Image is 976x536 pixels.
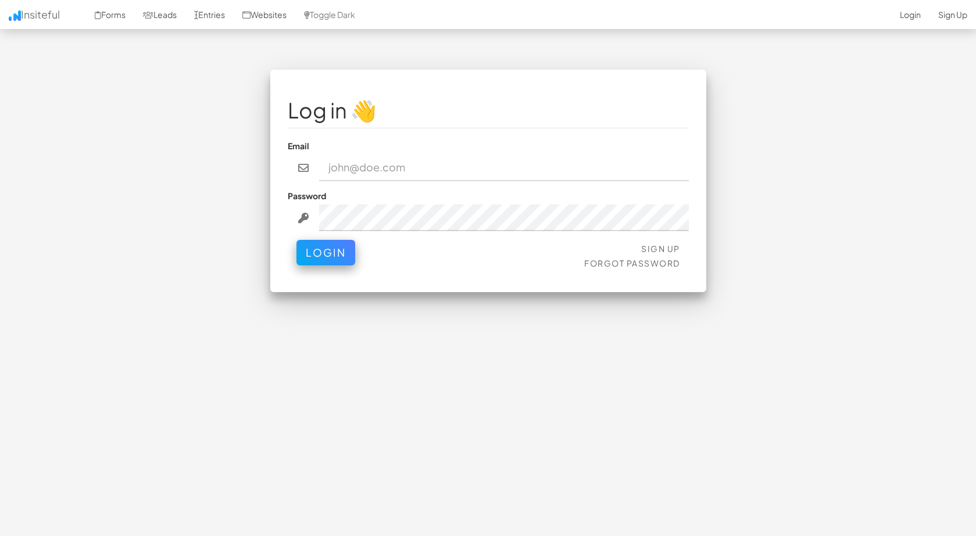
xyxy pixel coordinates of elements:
button: Login [296,240,355,265]
img: icon.png [9,10,21,21]
label: Email [288,140,309,152]
a: Forgot Password [584,258,680,268]
label: Password [288,190,326,202]
a: Sign Up [641,243,680,254]
h1: Log in 👋 [288,99,689,122]
input: john@doe.com [319,154,689,181]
